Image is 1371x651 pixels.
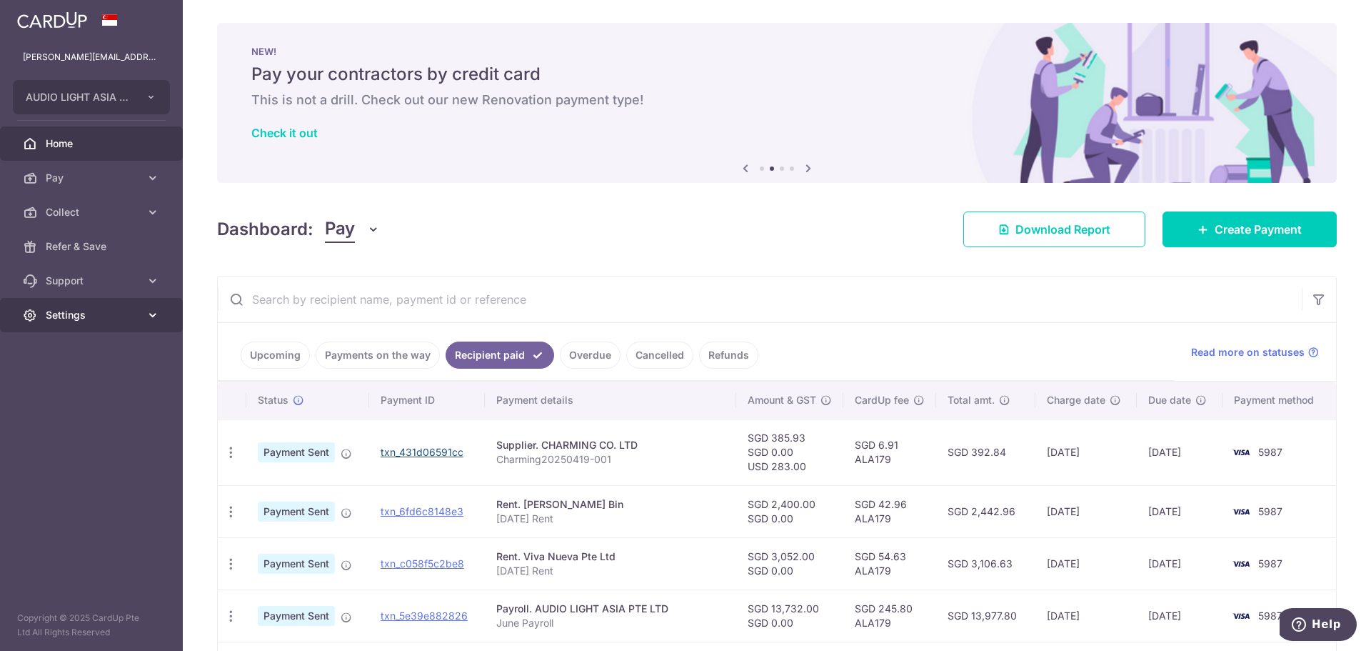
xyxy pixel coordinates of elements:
[381,557,464,570] a: txn_c058f5c2be8
[1191,345,1319,359] a: Read more on statuses
[963,212,1145,247] a: Download Report
[843,419,936,485] td: SGD 6.91 ALA179
[496,564,725,578] p: [DATE] Rent
[251,46,1302,57] p: NEW!
[325,216,380,243] button: Pay
[1227,444,1255,461] img: Bank Card
[1222,382,1336,419] th: Payment method
[1227,607,1255,625] img: Bank Card
[748,393,816,407] span: Amount & GST
[251,63,1302,86] h5: Pay your contractors by credit card
[496,452,725,467] p: Charming20250419-001
[251,126,318,140] a: Check it out
[46,171,140,185] span: Pay
[496,616,725,630] p: June Payroll
[217,23,1337,183] img: Renovation banner
[381,446,463,458] a: txn_431d06591cc
[13,80,170,114] button: AUDIO LIGHT ASIA PTE LTD
[843,590,936,642] td: SGD 245.80 ALA179
[699,342,758,369] a: Refunds
[855,393,909,407] span: CardUp fee
[325,216,355,243] span: Pay
[843,485,936,537] td: SGD 42.96 ALA179
[17,11,87,29] img: CardUp
[626,342,693,369] a: Cancelled
[736,419,843,485] td: SGD 385.93 SGD 0.00 USD 283.00
[496,512,725,526] p: [DATE] Rent
[496,497,725,512] div: Rent. [PERSON_NAME] Bin
[1035,537,1138,590] td: [DATE]
[369,382,485,419] th: Payment ID
[1227,555,1255,572] img: Bank Card
[46,136,140,151] span: Home
[560,342,621,369] a: Overdue
[258,393,288,407] span: Status
[936,590,1035,642] td: SGD 13,977.80
[1047,393,1105,407] span: Charge date
[1137,419,1222,485] td: [DATE]
[258,554,335,574] span: Payment Sent
[1258,446,1282,458] span: 5987
[241,342,310,369] a: Upcoming
[1191,345,1305,359] span: Read more on statuses
[936,485,1035,537] td: SGD 2,442.96
[1280,608,1357,644] iframe: Opens a widget where you can find more information
[316,342,440,369] a: Payments on the way
[1258,557,1282,570] span: 5987
[736,537,843,590] td: SGD 3,052.00 SGD 0.00
[1137,537,1222,590] td: [DATE]
[936,419,1035,485] td: SGD 392.84
[218,277,1302,322] input: Search by recipient name, payment id or reference
[46,308,140,322] span: Settings
[1148,393,1191,407] span: Due date
[496,602,725,616] div: Payroll. AUDIO LIGHT ASIA PTE LTD
[948,393,995,407] span: Total amt.
[26,90,131,104] span: AUDIO LIGHT ASIA PTE LTD
[258,442,335,462] span: Payment Sent
[843,537,936,590] td: SGD 54.63 ALA179
[1035,419,1138,485] td: [DATE]
[1227,503,1255,520] img: Bank Card
[736,485,843,537] td: SGD 2,400.00 SGD 0.00
[46,205,140,219] span: Collect
[1215,221,1302,238] span: Create Payment
[46,239,140,254] span: Refer & Save
[1035,485,1138,537] td: [DATE]
[258,606,335,626] span: Payment Sent
[1137,590,1222,642] td: [DATE]
[446,342,554,369] a: Recipient paid
[258,502,335,522] span: Payment Sent
[496,438,725,452] div: Supplier. CHARMING CO. LTD
[485,382,736,419] th: Payment details
[496,550,725,564] div: Rent. Viva Nueva Pte Ltd
[1258,505,1282,517] span: 5987
[381,505,463,517] a: txn_6fd6c8148e3
[1258,610,1282,622] span: 5987
[736,590,843,642] td: SGD 13,732.00 SGD 0.00
[381,610,468,622] a: txn_5e39e882826
[1015,221,1110,238] span: Download Report
[936,537,1035,590] td: SGD 3,106.63
[1162,212,1337,247] a: Create Payment
[1035,590,1138,642] td: [DATE]
[46,274,140,288] span: Support
[251,91,1302,109] h6: This is not a drill. Check out our new Renovation payment type!
[217,217,313,242] h4: Dashboard:
[23,50,160,64] p: [PERSON_NAME][EMAIL_ADDRESS][DOMAIN_NAME]
[1137,485,1222,537] td: [DATE]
